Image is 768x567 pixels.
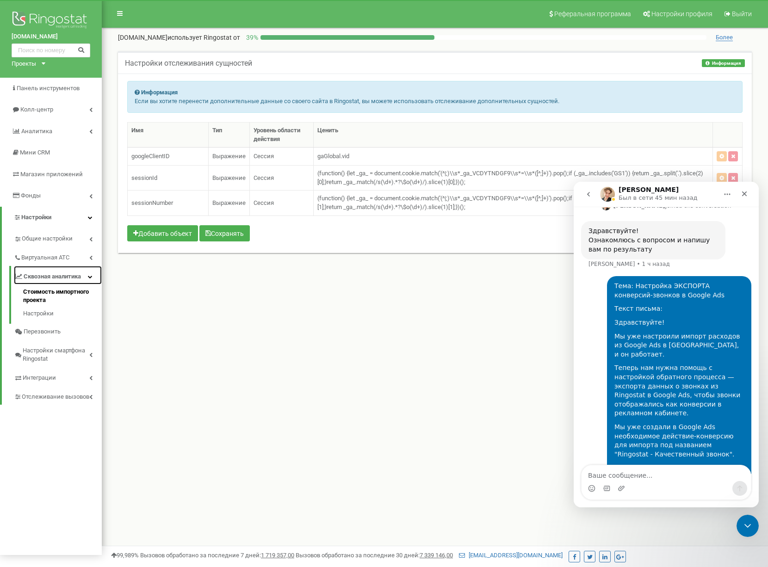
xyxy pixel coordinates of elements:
font: Стоимость импортного проекта [23,288,89,304]
font: Сессия [254,153,274,160]
font: Информация [141,89,178,96]
font: Настройки [21,214,51,221]
a: Интеграции [14,367,102,386]
font: Вызовов обработано за последние 30 дней: [296,552,420,559]
font: sessionNumber [131,199,173,206]
a: [DOMAIN_NAME] [12,32,90,41]
font: Мини CRM [20,149,50,156]
font: Информация [712,61,741,66]
font: Панель инструментов [17,85,80,92]
font: Добавить объект [138,230,192,237]
div: Теперь нам нужна помощь с настройкой обратного процесса — экспорта данных о звонках из Ringostat ... [41,182,170,236]
button: Отправить сообщение… [159,299,173,314]
input: Поиск по номеру [12,43,90,57]
img: Логотип Ringostat [12,9,90,32]
font: 1 719 357,00 [261,552,294,559]
div: Тема: Настройка ЭКСПОРТА конверсий-звонков в Google AdsТекст письма:Здравствуйте!Мы уже настроили... [33,94,178,346]
a: Отслеживание вызовов [14,386,102,405]
a: Настройки [2,207,102,228]
button: Добавить объект [127,225,198,242]
font: Сохранять [211,230,244,237]
a: Настройки смартфона Ringostat [14,340,102,367]
font: Настройки отслеживания сущностей [125,59,252,68]
font: Тип [212,127,222,134]
div: Тема: Настройка ЭКСПОРТА конверсий-звонков в Google Ads [41,100,170,118]
div: Мы уже создали в Google Ads необходимое действие-конверсию для импорта под названием "Ringostat -... [41,241,170,277]
font: Перезвонить [24,328,61,335]
a: [EMAIL_ADDRESS][DOMAIN_NAME] [459,552,563,559]
a: Общие настройки [14,228,102,247]
font: googleClientID [131,153,170,160]
font: 99,989% [117,552,139,559]
button: Информация [702,59,745,67]
button: Средство выбора GIF-файла [29,303,37,310]
font: Ценить [317,127,338,134]
div: Пожалуйста, подскажите, в каком разделе вашего кабинета мы можем настроить отправку целевых звонк... [41,282,170,327]
font: Сессия [254,174,274,181]
button: Сохранять [199,225,250,242]
font: Настройки смартфона Ringostat [23,347,85,363]
button: Средство выбора эмодзи [14,303,22,310]
font: Сессия [254,199,274,206]
font: Отслеживание вызовов [22,393,89,400]
font: Реферальная программа [554,10,631,18]
font: 7 339 146,00 [420,552,453,559]
div: Текст письма: [41,123,170,132]
font: Интеграции [23,374,56,381]
a: Сквозная аналитика [14,266,102,285]
font: Выйти [732,10,752,18]
font: [EMAIL_ADDRESS][DOMAIN_NAME] [469,552,563,559]
font: % [254,34,258,41]
font: Более [716,34,733,41]
font: 39 [246,34,254,41]
div: Здравствуйте! [41,136,170,146]
font: Колл-центр [20,106,53,113]
button: Добавить вложение [44,303,51,310]
font: (function() {let _ga_ = document.cookie.match('(^|;)\\s*_ga_VCDYTNDGF9\\s*=\\s*([^;]+)').pop();if... [317,195,703,210]
font: Если вы хотите перенести дополнительные данные со своего сайта в Ringostat, вы можете использоват... [135,98,559,105]
font: Виртуальная АТС [21,254,69,261]
font: Выражение [212,199,246,206]
iframe: Интерком-чат в режиме реального времени [737,515,759,537]
font: Имя [131,127,143,134]
font: Сквозная аналитика [24,273,81,280]
div: Veronika говорит… [7,94,178,357]
font: Выражение [212,153,246,160]
a: Виртуальная АТС [14,247,102,266]
font: [DOMAIN_NAME] [12,33,58,40]
font: Настройки [23,310,54,317]
font: sessionId [131,174,157,181]
font: (function() {let _ga_ = document.cookie.match('(^|;)\\s*_ga_VCDYTNDGF9\\s*=\\s*([^;]+)').pop();if... [317,170,703,185]
font: Фонды [21,192,41,199]
div: Мы уже настроили импорт расходов из Google Ads в [GEOGRAPHIC_DATA], и он работает. [41,150,170,178]
font: Аналитика [21,128,52,135]
a: Настройки [23,307,102,318]
font: Настройки профиля [651,10,712,18]
iframe: To enrich screen reader interactions, please activate Accessibility in Grammarly extension settings [574,182,759,507]
font: [DOMAIN_NAME] [118,34,167,41]
font: gaGlobal.vid [317,153,349,160]
font: Вызовов обработано за последние 7 дней: [140,552,261,559]
font: Проекты [12,60,36,67]
font: Магазин приложений [20,171,83,178]
a: Перезвонить [14,324,102,340]
font: Общие настройки [22,235,73,242]
a: Стоимость импортного проекта [23,288,102,307]
font: использует Ringostat от [167,34,240,41]
textarea: Ваше сообщение... [8,283,177,299]
font: Выражение [212,174,246,181]
font: Уровень области действия [254,127,300,142]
